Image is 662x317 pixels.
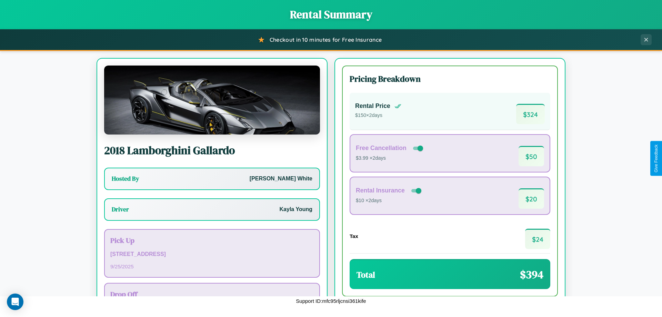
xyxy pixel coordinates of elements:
h3: Driver [112,205,129,214]
span: $ 394 [520,267,543,282]
p: 9 / 25 / 2025 [110,262,314,271]
h4: Rental Insurance [356,187,405,194]
h3: Pricing Breakdown [350,73,550,85]
h4: Rental Price [355,102,390,110]
img: Lamborghini Gallardo [104,66,320,135]
p: Support ID: mfc95rljcnsi361kife [296,296,366,306]
p: [STREET_ADDRESS] [110,249,314,259]
span: $ 50 [519,146,544,166]
span: Checkout in 10 minutes for Free Insurance [270,36,382,43]
h3: Pick Up [110,235,314,245]
p: [PERSON_NAME] White [250,174,312,184]
h3: Drop Off [110,289,314,299]
p: $3.99 × 2 days [356,154,424,163]
div: Give Feedback [654,145,659,172]
p: $10 × 2 days [356,196,423,205]
h2: 2018 Lamborghini Gallardo [104,143,320,158]
p: Kayla Young [280,205,312,215]
h4: Tax [350,233,358,239]
h1: Rental Summary [7,7,655,22]
h4: Free Cancellation [356,145,407,152]
div: Open Intercom Messenger [7,294,23,310]
span: $ 24 [525,229,550,249]
span: $ 20 [519,188,544,209]
p: $ 150 × 2 days [355,111,401,120]
span: $ 324 [516,104,545,124]
h3: Total [357,269,375,280]
h3: Hosted By [112,175,139,183]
